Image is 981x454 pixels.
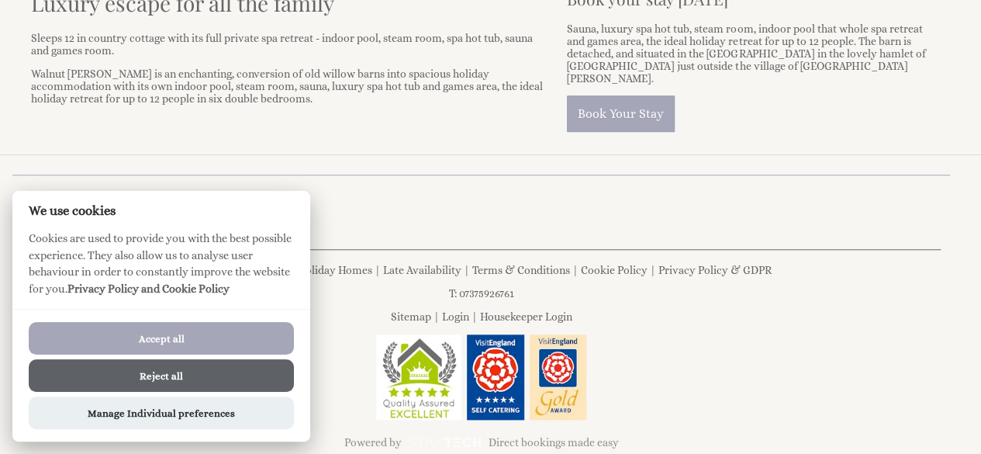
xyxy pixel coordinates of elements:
[581,264,648,276] a: Cookie Policy
[391,310,431,323] a: Sitemap
[650,264,656,276] span: |
[67,282,230,295] a: Privacy Policy and Cookie Policy
[480,310,572,323] a: Housekeeper Login
[530,334,587,420] img: Visit England - Gold Award
[29,359,294,392] button: Reject all
[442,310,469,323] a: Login
[376,334,461,420] img: Sleeps12.com - Quality Assured - 5 Star Excellent Award
[467,334,524,420] img: Visit England - Self Catering - 5 Star Award
[464,264,470,276] span: |
[449,287,514,300] a: T: 07375926761
[29,397,294,429] button: Manage Individual preferences
[434,310,440,323] span: |
[12,230,310,309] p: Cookies are used to provide you with the best possible experience. They also allow us to analyse ...
[658,264,772,276] a: Privacy Policy & GDPR
[375,264,381,276] span: |
[567,95,675,132] a: Book Your Stay
[383,264,461,276] a: Late Availability
[567,23,931,85] p: Sauna, luxury spa hot tub, steam room, indoor pool that whole spa retreat and games area, the ide...
[31,68,548,105] p: Walnut [PERSON_NAME] is an enchanting, conversion of old willow barns into spacious holiday accom...
[472,310,478,323] span: |
[31,32,548,57] p: Sleeps 12 in country cottage with its full private spa retreat - indoor pool, steam room, spa hot...
[472,264,570,276] a: Terms & Conditions
[12,203,310,218] h2: We use cookies
[572,264,579,276] span: |
[407,433,482,452] img: scrumpy.png
[29,322,294,355] button: Accept all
